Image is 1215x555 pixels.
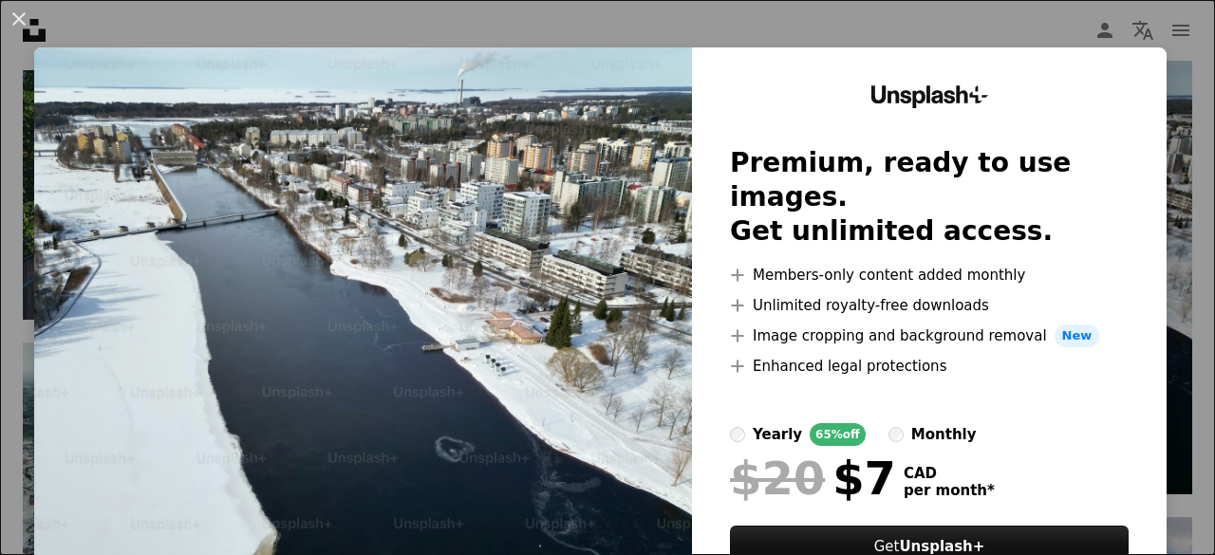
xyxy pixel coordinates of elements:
[911,423,977,446] div: monthly
[730,264,1129,287] li: Members-only content added monthly
[904,465,995,482] span: CAD
[730,453,896,503] div: $7
[810,423,866,446] div: 65% off
[753,423,802,446] div: yearly
[730,427,745,442] input: yearly65%off
[730,294,1129,317] li: Unlimited royalty-free downloads
[1055,324,1100,347] span: New
[904,482,995,499] span: per month *
[730,355,1129,378] li: Enhanced legal protections
[730,453,825,503] span: $20
[730,146,1129,249] h2: Premium, ready to use images. Get unlimited access.
[888,427,904,442] input: monthly
[730,324,1129,347] li: Image cropping and background removal
[899,538,984,555] strong: Unsplash+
